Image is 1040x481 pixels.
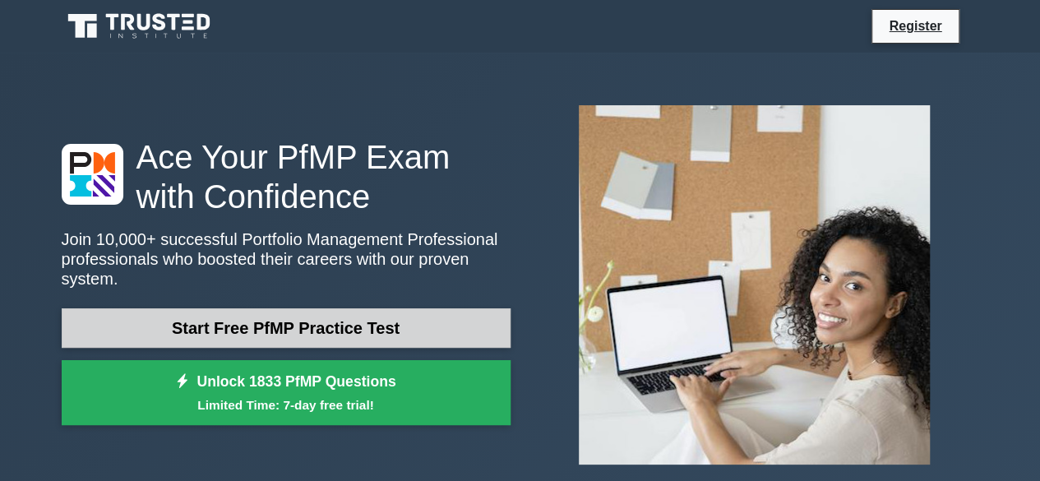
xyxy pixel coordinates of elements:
h1: Ace Your PfMP Exam with Confidence [62,137,511,216]
p: Join 10,000+ successful Portfolio Management Professional professionals who boosted their careers... [62,229,511,289]
a: Register [879,16,951,36]
a: Unlock 1833 PfMP QuestionsLimited Time: 7-day free trial! [62,360,511,426]
small: Limited Time: 7-day free trial! [82,395,490,414]
a: Start Free PfMP Practice Test [62,308,511,348]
